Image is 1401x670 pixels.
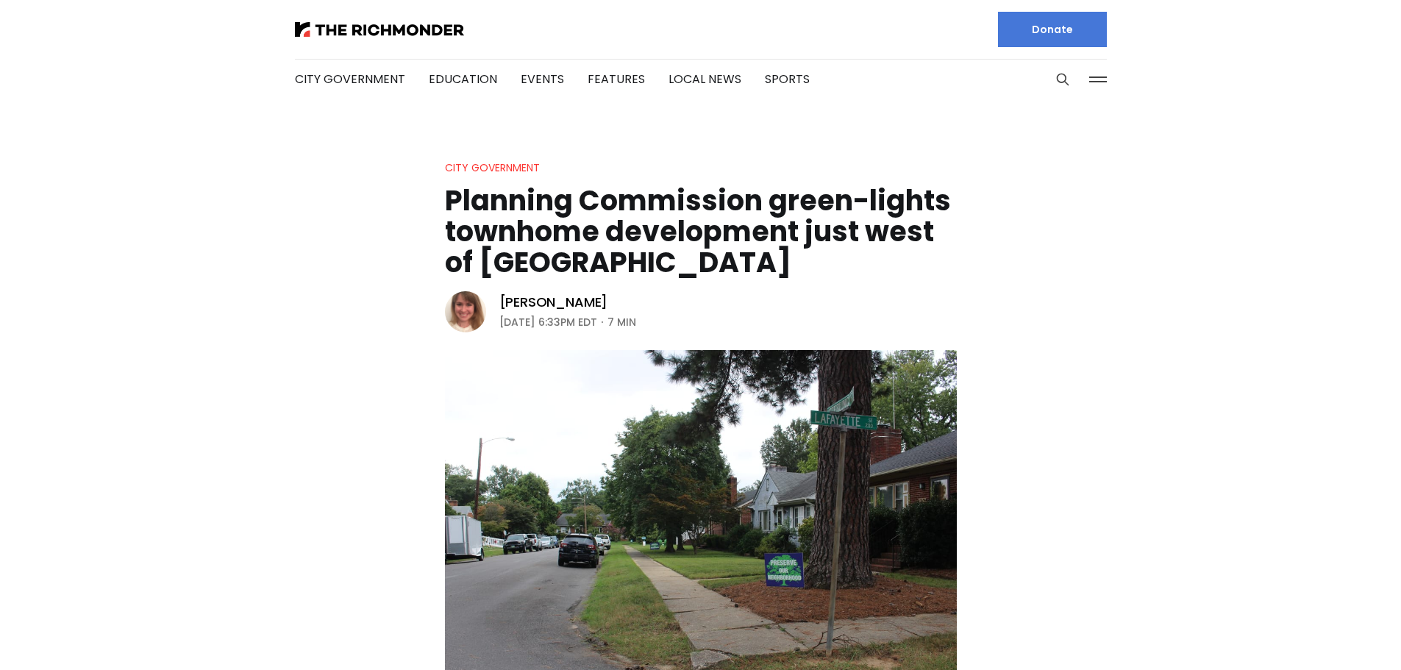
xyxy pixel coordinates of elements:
[607,313,636,331] span: 7 min
[295,22,464,37] img: The Richmonder
[1052,68,1074,90] button: Search this site
[445,291,486,332] img: Sarah Vogelsong
[669,71,741,88] a: Local News
[445,185,957,278] h1: Planning Commission green-lights townhome development just west of [GEOGRAPHIC_DATA]
[765,71,810,88] a: Sports
[429,71,497,88] a: Education
[499,293,608,311] a: [PERSON_NAME]
[445,160,540,175] a: City Government
[499,313,597,331] time: [DATE] 6:33PM EDT
[998,12,1107,47] a: Donate
[588,71,645,88] a: Features
[295,71,405,88] a: City Government
[521,71,564,88] a: Events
